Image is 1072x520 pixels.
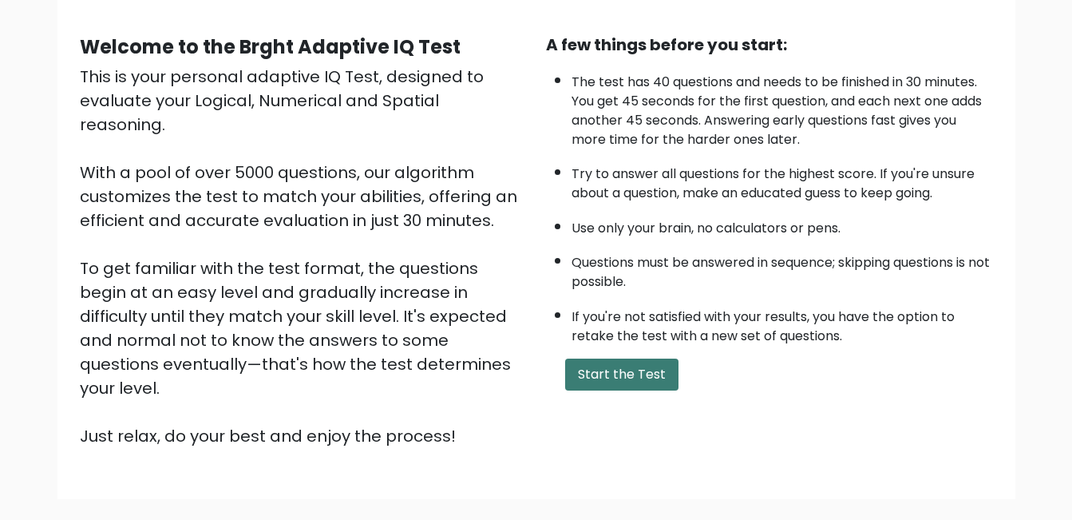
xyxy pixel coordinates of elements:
div: A few things before you start: [546,33,993,57]
li: Try to answer all questions for the highest score. If you're unsure about a question, make an edu... [572,157,993,203]
b: Welcome to the Brght Adaptive IQ Test [80,34,461,60]
div: This is your personal adaptive IQ Test, designed to evaluate your Logical, Numerical and Spatial ... [80,65,527,448]
li: The test has 40 questions and needs to be finished in 30 minutes. You get 45 seconds for the firs... [572,65,993,149]
button: Start the Test [565,359,678,391]
li: Use only your brain, no calculators or pens. [572,211,993,238]
li: Questions must be answered in sequence; skipping questions is not possible. [572,245,993,292]
li: If you're not satisfied with your results, you have the option to retake the test with a new set ... [572,300,993,346]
